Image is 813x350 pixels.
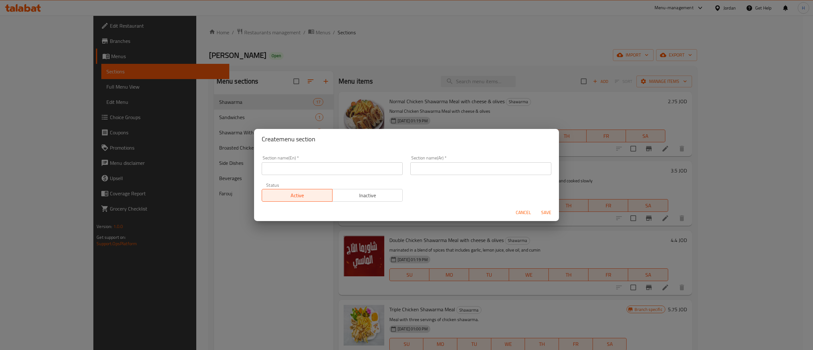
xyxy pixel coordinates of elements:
[335,191,400,200] span: Inactive
[410,162,551,175] input: Please enter section name(ar)
[262,162,403,175] input: Please enter section name(en)
[539,209,554,217] span: Save
[516,209,531,217] span: Cancel
[536,207,556,219] button: Save
[262,189,333,202] button: Active
[332,189,403,202] button: Inactive
[513,207,534,219] button: Cancel
[265,191,330,200] span: Active
[262,134,551,144] h2: Create menu section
